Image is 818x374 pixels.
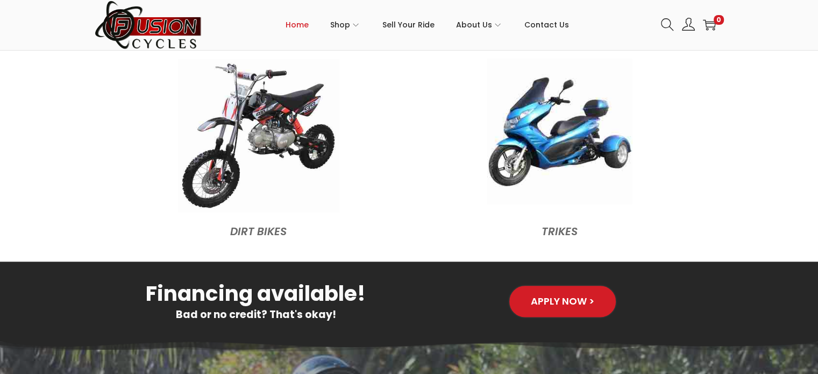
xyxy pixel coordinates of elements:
a: 0 [703,18,716,31]
h4: Bad or no credit? That's okay! [108,309,404,320]
span: About Us [456,11,492,38]
span: Shop [330,11,350,38]
span: Home [286,11,309,38]
a: Shop [330,1,361,49]
figcaption: Trikes [415,217,705,240]
a: Apply Now > [508,285,617,318]
figcaption: Dirt Bikes [113,217,404,240]
span: Apply Now > [531,297,594,306]
span: Contact Us [524,11,569,38]
a: Sell Your Ride [382,1,435,49]
a: Contact Us [524,1,569,49]
span: Sell Your Ride [382,11,435,38]
a: Home [286,1,309,49]
nav: Primary navigation [202,1,653,49]
h3: Financing available! [108,283,404,304]
a: About Us [456,1,503,49]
